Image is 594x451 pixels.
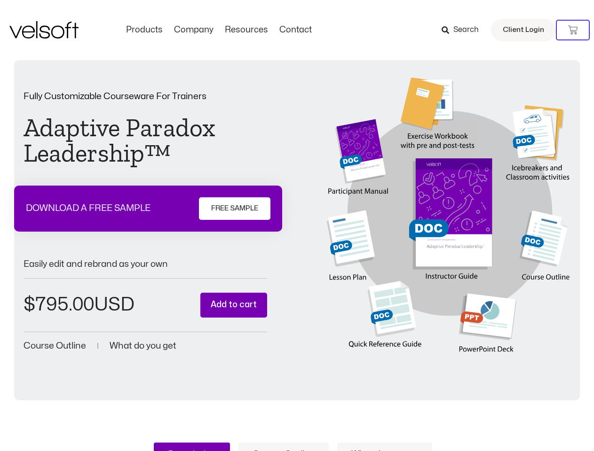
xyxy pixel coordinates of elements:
[9,21,79,39] img: Velsoft Training Materials
[491,19,556,41] a: Client Login
[168,25,219,35] a: CompanyMenu Toggle
[274,25,317,35] a: ContactMenu Toggle
[24,342,86,350] a: Course Outline
[219,25,274,35] a: ResourcesMenu Toggle
[120,25,168,35] a: ProductsMenu Toggle
[453,24,479,36] span: Search
[199,197,270,220] a: FREE SAMPLE
[120,25,317,35] nav: Menu
[110,342,176,350] a: What do you get
[503,24,544,36] span: Client Login
[24,92,267,101] p: Fully Customizable Courseware For Trainers
[26,204,150,213] p: DOWNLOAD A FREE SAMPLE
[442,22,485,38] a: Search
[327,78,570,367] img: Second Product Image
[24,115,267,166] h1: Adaptive Paradox Leadership™
[24,295,35,314] span: $
[200,293,267,318] button: Add to cart
[24,260,267,269] p: Easily edit and rebrand as your own
[211,203,258,214] span: FREE SAMPLE
[24,295,94,314] bdi: 795.00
